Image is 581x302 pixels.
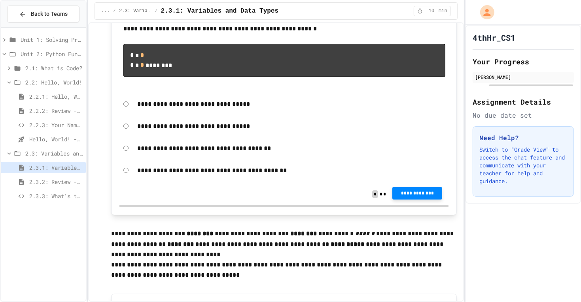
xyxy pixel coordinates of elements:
[25,78,83,86] span: 2.2: Hello, World!
[29,135,83,143] span: Hello, World! - Quiz
[113,8,116,14] span: /
[475,73,572,81] div: [PERSON_NAME]
[25,149,83,158] span: 2.3: Variables and Data Types
[101,8,110,14] span: ...
[21,50,83,58] span: Unit 2: Python Fundamentals
[29,121,83,129] span: 2.2.3: Your Name and Favorite Movie
[439,8,447,14] span: min
[473,96,574,107] h2: Assignment Details
[161,6,279,16] span: 2.3.1: Variables and Data Types
[21,36,83,44] span: Unit 1: Solving Problems in Computer Science
[29,163,83,172] span: 2.3.1: Variables and Data Types
[29,178,83,186] span: 2.3.2: Review - Variables and Data Types
[31,10,68,18] span: Back to Teams
[7,6,79,23] button: Back to Teams
[29,92,83,101] span: 2.2.1: Hello, World!
[473,56,574,67] h2: Your Progress
[425,8,438,14] span: 10
[29,107,83,115] span: 2.2.2: Review - Hello, World!
[479,146,567,185] p: Switch to "Grade View" to access the chat feature and communicate with your teacher for help and ...
[155,8,157,14] span: /
[25,64,83,72] span: 2.1: What is Code?
[29,192,83,200] span: 2.3.3: What's the Type?
[119,8,151,14] span: 2.3: Variables and Data Types
[473,32,515,43] h1: 4thHr_CS1
[479,133,567,143] h3: Need Help?
[472,3,496,21] div: My Account
[473,111,574,120] div: No due date set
